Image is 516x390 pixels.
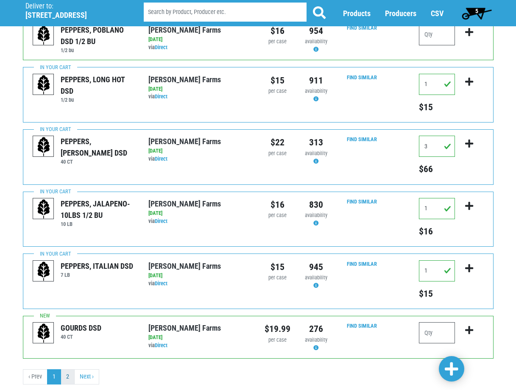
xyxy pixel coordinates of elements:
[347,74,377,81] a: Find Similar
[303,260,329,274] div: 945
[23,369,494,384] nav: pager
[347,25,377,31] a: Find Similar
[148,262,221,270] a: [PERSON_NAME] Farms
[148,334,251,342] div: [DATE]
[265,74,290,87] div: $15
[347,136,377,142] a: Find Similar
[303,150,329,166] div: Availability may be subject to change.
[347,261,377,267] a: Find Similar
[155,280,167,287] a: Direct
[25,2,122,11] p: Deliver to:
[61,369,75,384] a: 2
[61,221,136,227] h6: 10 LB
[265,87,290,95] div: per case
[33,136,54,157] img: placeholder-variety-43d6402dacf2d531de610a020419775a.svg
[265,136,290,149] div: $22
[61,24,136,47] div: PEPPERS, POBLANO DSD 1/2 BU
[61,198,136,221] div: PEPPERS, JALAPENO- 10LBS 1/2 BU
[419,288,455,299] h5: Total price
[265,38,290,46] div: per case
[343,9,371,18] a: Products
[148,323,221,332] a: [PERSON_NAME] Farms
[305,337,327,343] span: availability
[33,198,54,220] img: placeholder-variety-43d6402dacf2d531de610a020419775a.svg
[265,260,290,274] div: $15
[419,24,455,45] input: Qty
[148,272,251,280] div: [DATE]
[33,261,54,282] img: placeholder-variety-43d6402dacf2d531de610a020419775a.svg
[303,74,329,87] div: 911
[303,136,329,149] div: 313
[148,209,251,217] div: [DATE]
[148,25,221,34] a: [PERSON_NAME] Farms
[61,74,136,97] div: PEPPERS, LONG HOT DSD
[347,198,377,205] a: Find Similar
[347,323,377,329] a: Find Similar
[155,342,167,348] a: Direct
[74,369,99,384] a: next
[303,24,329,38] div: 954
[303,322,329,336] div: 276
[475,8,478,14] span: 5
[61,322,101,334] div: GOURDS DSD
[148,342,251,350] div: via
[305,88,327,94] span: availability
[305,274,327,281] span: availability
[148,75,221,84] a: [PERSON_NAME] Farms
[265,336,290,344] div: per case
[155,44,167,50] a: Direct
[148,36,251,44] div: [DATE]
[148,93,251,101] div: via
[148,280,251,288] div: via
[148,147,251,155] div: [DATE]
[61,159,136,165] h6: 40 CT
[61,334,101,340] h6: 40 CT
[33,74,54,95] img: placeholder-variety-43d6402dacf2d531de610a020419775a.svg
[47,369,61,384] a: 1
[33,323,54,344] img: placeholder-variety-43d6402dacf2d531de610a020419775a.svg
[33,25,54,46] img: placeholder-variety-43d6402dacf2d531de610a020419775a.svg
[305,212,327,218] span: availability
[148,217,251,226] div: via
[303,212,329,228] div: Availability may be subject to change.
[305,38,327,45] span: availability
[419,164,455,175] h5: Total price
[148,155,251,163] div: via
[265,322,290,336] div: $19.99
[305,150,327,156] span: availability
[265,24,290,38] div: $16
[385,9,416,18] a: Producers
[431,9,443,18] a: CSV
[265,198,290,212] div: $16
[419,74,455,95] input: Qty
[419,226,455,237] h5: Total price
[419,260,455,281] input: Qty
[265,274,290,282] div: per case
[419,102,455,113] h5: Total price
[148,85,251,93] div: [DATE]
[303,87,329,103] div: Availability may be subject to change.
[419,136,455,157] input: Qty
[61,97,136,103] h6: 1/2 bu
[25,11,122,20] h5: [STREET_ADDRESS]
[303,274,329,290] div: Availability may be subject to change.
[61,47,136,53] h6: 1/2 bu
[419,322,455,343] input: Qty
[265,212,290,220] div: per case
[144,3,307,22] input: Search by Product, Producer etc.
[155,218,167,224] a: Direct
[61,136,136,159] div: PEPPERS, [PERSON_NAME] DSD
[265,150,290,158] div: per case
[148,199,221,208] a: [PERSON_NAME] Farms
[458,5,496,22] a: 5
[148,44,251,52] div: via
[155,93,167,100] a: Direct
[419,198,455,219] input: Qty
[148,137,221,146] a: [PERSON_NAME] Farms
[303,198,329,212] div: 830
[61,272,133,278] h6: 7 LB
[61,260,133,272] div: PEPPERS, ITALIAN DSD
[155,156,167,162] a: Direct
